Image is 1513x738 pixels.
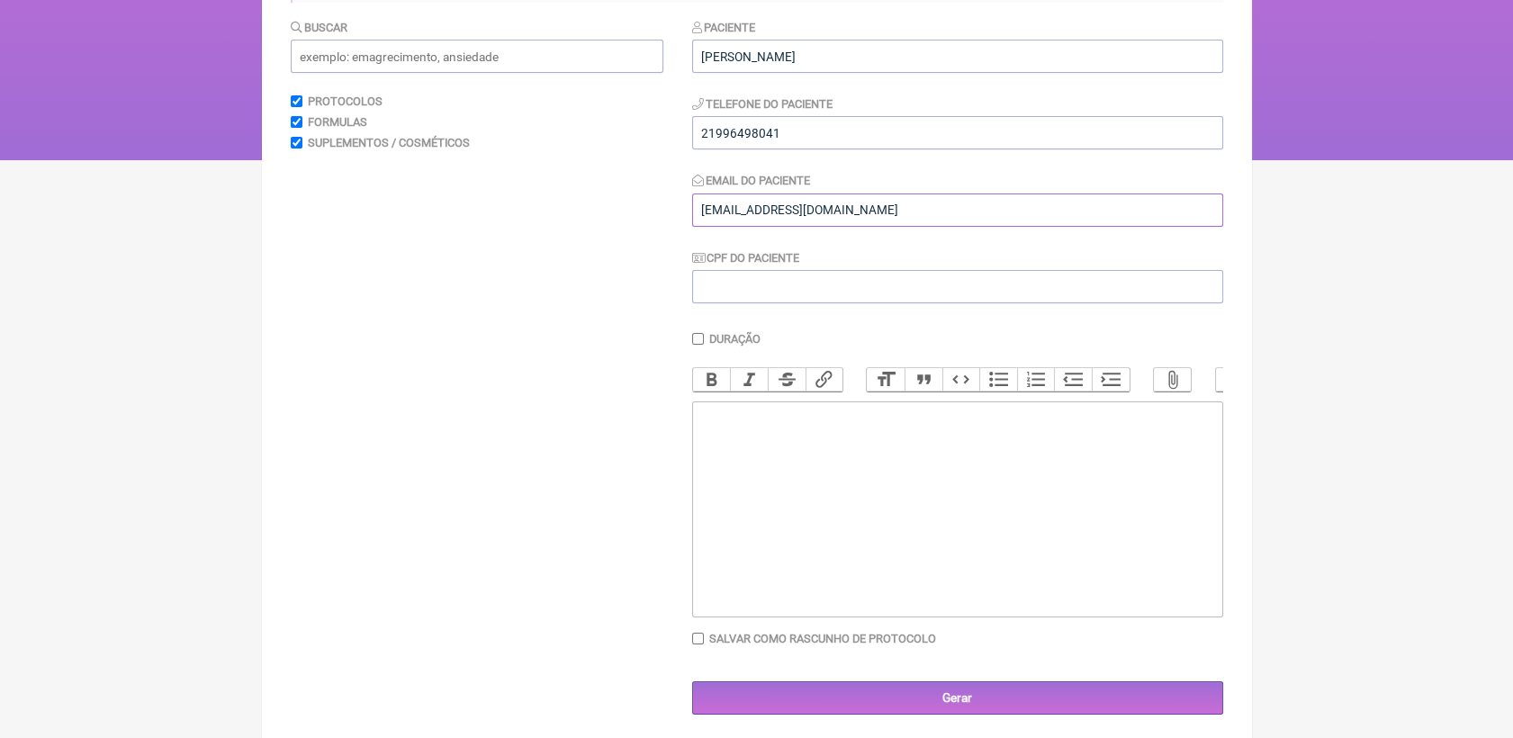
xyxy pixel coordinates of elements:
[291,21,348,34] label: Buscar
[291,40,663,73] input: exemplo: emagrecimento, ansiedade
[905,368,942,391] button: Quote
[692,251,800,265] label: CPF do Paciente
[308,115,367,129] label: Formulas
[709,632,936,645] label: Salvar como rascunho de Protocolo
[942,368,980,391] button: Code
[308,94,383,108] label: Protocolos
[1054,368,1092,391] button: Decrease Level
[806,368,843,391] button: Link
[692,21,756,34] label: Paciente
[308,136,470,149] label: Suplementos / Cosméticos
[692,681,1223,715] input: Gerar
[1216,368,1254,391] button: Undo
[979,368,1017,391] button: Bullets
[692,97,833,111] label: Telefone do Paciente
[692,174,811,187] label: Email do Paciente
[709,332,761,346] label: Duração
[1092,368,1130,391] button: Increase Level
[867,368,905,391] button: Heading
[768,368,806,391] button: Strikethrough
[1154,368,1192,391] button: Attach Files
[1017,368,1055,391] button: Numbers
[730,368,768,391] button: Italic
[693,368,731,391] button: Bold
